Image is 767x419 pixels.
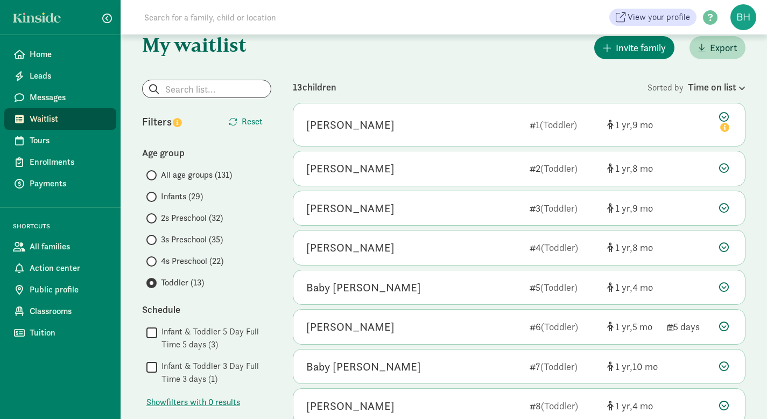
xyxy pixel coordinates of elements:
[30,113,108,125] span: Waitlist
[30,262,108,275] span: Action center
[628,11,690,24] span: View your profile
[530,201,599,215] div: 3
[632,118,653,131] span: 9
[607,117,659,132] div: [object Object]
[607,201,659,215] div: [object Object]
[4,173,116,194] a: Payments
[689,36,745,59] button: Export
[540,118,577,131] span: (Toddler)
[161,276,204,289] span: Toddler (13)
[607,161,659,176] div: [object Object]
[648,80,745,94] div: Sorted by
[30,134,108,147] span: Tours
[530,399,599,413] div: 8
[161,255,223,268] span: 4s Preschool (22)
[4,279,116,301] a: Public profile
[30,177,108,190] span: Payments
[157,360,271,386] label: Infant & Toddler 3 Day Full Time 3 days (1)
[306,318,395,336] div: Delaney Keesey
[242,115,263,128] span: Reset
[306,116,395,134] div: Tripp Tilley
[530,161,599,176] div: 2
[615,162,632,174] span: 1
[4,87,116,108] a: Messages
[541,320,578,333] span: (Toddler)
[143,80,271,97] input: Search list...
[632,281,653,294] span: 4
[4,257,116,279] a: Action center
[30,69,108,82] span: Leads
[607,240,659,255] div: [object Object]
[30,91,108,104] span: Messages
[4,301,116,322] a: Classrooms
[4,236,116,257] a: All families
[4,65,116,87] a: Leads
[540,162,578,174] span: (Toddler)
[615,320,632,333] span: 1
[530,359,599,374] div: 7
[293,80,648,94] div: 13 children
[306,200,395,217] div: Arlyn Keesey
[142,34,271,55] h1: My waitlist
[146,396,240,409] button: Showfilters with 0 results
[632,202,653,214] span: 9
[540,281,578,294] span: (Toddler)
[306,239,395,256] div: Giovanni Clothier
[306,358,421,375] div: Baby Schutt
[616,40,666,55] span: Invite family
[607,399,659,413] div: [object Object]
[615,360,632,373] span: 1
[161,233,223,246] span: 3s Preschool (35)
[138,6,440,28] input: Search for a family, child or location
[161,212,223,225] span: 2s Preschool (32)
[615,118,632,131] span: 1
[306,397,395,415] div: Wesleigh Krizmanich
[530,280,599,295] div: 5
[530,240,599,255] div: 4
[609,9,696,26] a: View your profile
[30,240,108,253] span: All families
[607,359,659,374] div: [object Object]
[30,156,108,169] span: Enrollments
[157,325,271,351] label: Infant & Toddler 5 Day Full Time 5 days (3)
[607,280,659,295] div: [object Object]
[142,302,271,317] div: Schedule
[220,111,271,132] button: Reset
[142,145,271,160] div: Age group
[615,241,632,254] span: 1
[607,319,659,334] div: [object Object]
[306,279,421,296] div: Baby Shreffler
[4,44,116,65] a: Home
[30,48,108,61] span: Home
[667,319,710,334] div: 5 days
[713,367,767,419] iframe: Chat Widget
[4,108,116,130] a: Waitlist
[540,202,578,214] span: (Toddler)
[541,241,578,254] span: (Toddler)
[594,36,674,59] button: Invite family
[4,151,116,173] a: Enrollments
[142,114,207,130] div: Filters
[632,320,652,333] span: 5
[688,80,745,94] div: Time on list
[161,190,203,203] span: Infants (29)
[146,396,240,409] span: Show filters with 0 results
[632,162,653,174] span: 8
[306,160,395,177] div: Baby Ortega
[30,326,108,339] span: Tuition
[710,40,737,55] span: Export
[530,117,599,132] div: 1
[4,130,116,151] a: Tours
[30,283,108,296] span: Public profile
[4,322,116,344] a: Tuition
[615,202,632,214] span: 1
[530,319,599,334] div: 6
[615,281,632,294] span: 1
[632,360,658,373] span: 10
[632,241,653,254] span: 8
[541,400,578,412] span: (Toddler)
[615,400,632,412] span: 1
[30,305,108,318] span: Classrooms
[632,400,653,412] span: 4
